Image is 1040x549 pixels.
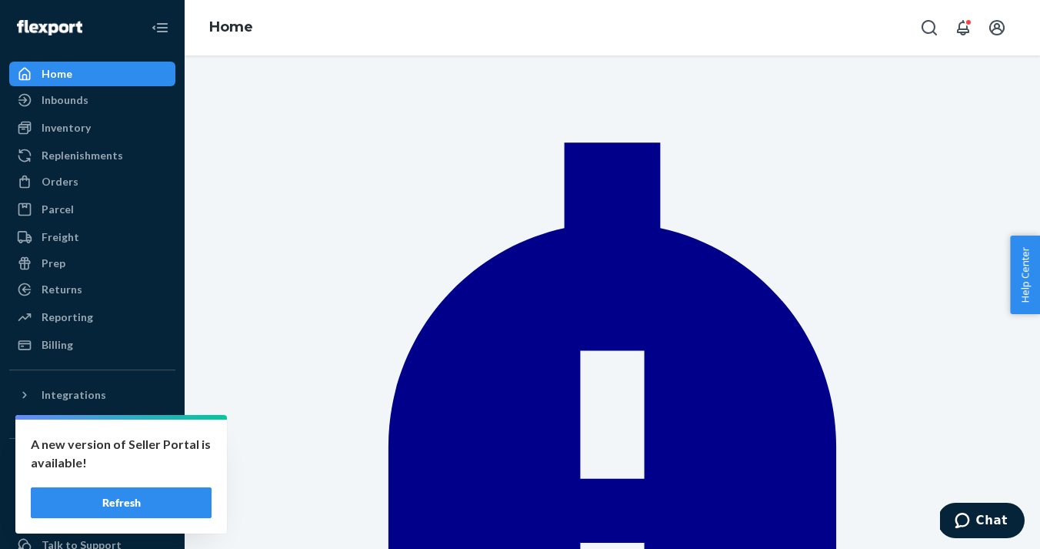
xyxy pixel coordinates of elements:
[9,225,175,249] a: Freight
[9,451,175,476] button: Fast Tags
[42,256,65,271] div: Prep
[9,277,175,302] a: Returns
[42,120,91,136] div: Inventory
[9,507,175,531] a: Settings
[42,148,123,163] div: Replenishments
[9,197,175,222] a: Parcel
[42,387,106,403] div: Integrations
[197,5,265,50] ol: breadcrumbs
[9,62,175,86] a: Home
[9,305,175,330] a: Reporting
[209,18,253,35] a: Home
[914,12,945,43] button: Open Search Box
[145,12,175,43] button: Close Navigation
[42,282,82,297] div: Returns
[42,337,73,353] div: Billing
[42,310,93,325] div: Reporting
[9,482,175,500] a: Add Fast Tag
[9,333,175,357] a: Billing
[42,92,88,108] div: Inbounds
[940,503,1025,541] iframe: Opens a widget where you can chat to one of our agents
[9,251,175,276] a: Prep
[9,88,175,112] a: Inbounds
[1010,236,1040,314] button: Help Center
[42,66,72,82] div: Home
[9,383,175,407] button: Integrations
[9,413,175,432] a: Add Integration
[982,12,1012,43] button: Open account menu
[9,169,175,194] a: Orders
[9,115,175,140] a: Inventory
[9,143,175,168] a: Replenishments
[42,202,74,217] div: Parcel
[17,20,82,35] img: Flexport logo
[948,12,978,43] button: Open notifications
[42,174,78,189] div: Orders
[31,487,212,518] button: Refresh
[42,229,79,245] div: Freight
[31,435,212,472] p: A new version of Seller Portal is available!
